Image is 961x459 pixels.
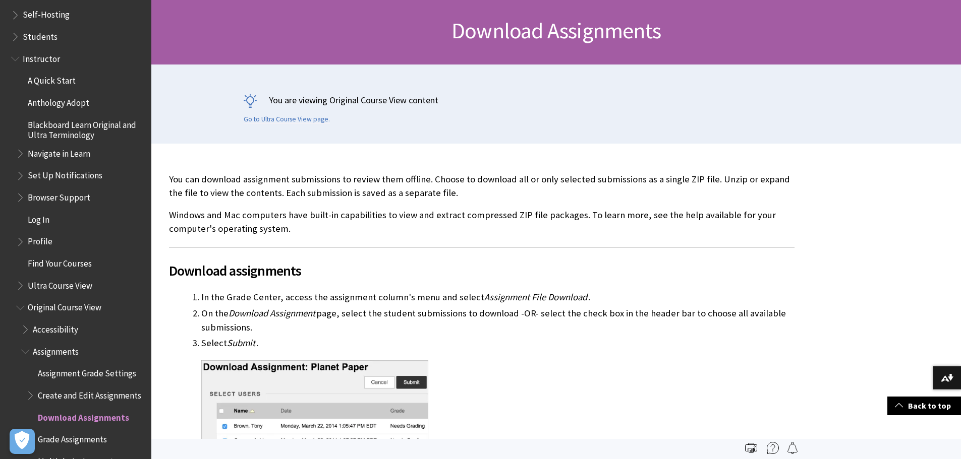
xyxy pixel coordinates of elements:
span: Assignments [33,343,79,357]
span: Ultra Course View [28,277,92,291]
span: Log In [28,211,49,225]
span: Download Assignments [451,17,661,44]
img: Print [745,442,757,454]
span: Download assignments [169,260,795,281]
p: Windows and Mac computers have built-in capabilities to view and extract compressed ZIP file pack... [169,209,795,235]
span: Students [23,28,58,42]
li: On the page, select the student submissions to download -OR- select the check box in the header b... [201,306,795,335]
li: In the Grade Center, access the assignment column's menu and select . [201,290,795,304]
a: Go to Ultra Course View page. [244,115,330,124]
span: Navigate in Learn [28,145,90,159]
span: Grade Assignments [38,431,107,445]
span: Anthology Adopt [28,94,89,108]
span: Assignment File Download [484,291,587,303]
span: Browser Support [28,189,90,203]
span: Assignment Grade Settings [38,365,136,379]
span: Accessibility [33,321,78,335]
img: Follow this page [786,442,799,454]
span: Instructor [23,50,60,64]
span: Blackboard Learn Original and Ultra Terminology [28,116,144,140]
span: Original Course View [28,299,101,313]
span: Profile [28,233,52,247]
span: Download Assignments [38,409,129,423]
span: Find Your Courses [28,255,92,269]
span: Submit [227,337,255,349]
span: Set Up Notifications [28,167,102,181]
button: Open Preferences [10,429,35,454]
span: Self-Hosting [23,7,70,20]
span: A Quick Start [28,73,76,86]
img: More help [767,442,779,454]
span: Create and Edit Assignments [38,387,141,401]
p: You are viewing Original Course View content [244,94,869,106]
p: You can download assignment submissions to review them offline. Choose to download all or only se... [169,173,795,199]
a: Back to top [887,397,961,415]
span: Download Assignment [229,307,315,319]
